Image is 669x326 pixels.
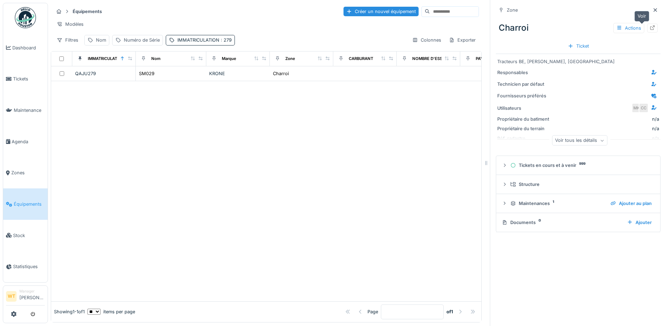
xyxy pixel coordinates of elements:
li: [PERSON_NAME] [19,289,45,304]
div: Voir [634,11,649,21]
div: Charroi [496,19,661,37]
div: IMMATRICULATION [88,56,124,62]
a: Dashboard [3,32,48,64]
div: Marque [222,56,236,62]
div: Responsables [497,69,550,76]
div: Zone [285,56,295,62]
div: KRONE [209,70,267,77]
summary: Maintenances1Ajouter au plan [499,197,657,210]
summary: Documents0Ajouter [499,216,657,229]
div: IMMATRICULATION [177,37,232,43]
a: Tickets [3,64,48,95]
div: Maintenances [510,200,605,207]
span: Agenda [12,138,45,145]
div: QAJU279 [75,70,133,77]
span: Maintenance [14,107,45,114]
div: items per page [87,308,135,315]
a: Zones [3,157,48,189]
div: Propriétaire du terrain [497,125,550,132]
img: Badge_color-CXgf-gQk.svg [15,7,36,28]
div: Propriétaire du batiment [497,116,550,122]
a: Statistiques [3,251,48,283]
div: Ajouter au plan [608,199,655,208]
div: Ticket [565,41,592,51]
div: Documents [502,219,621,226]
a: Maintenance [3,95,48,126]
summary: Structure [499,178,657,191]
div: Manager [19,289,45,294]
summary: Tickets en cours et à venir999 [499,159,657,172]
div: Ajouter [624,218,655,227]
span: Zones [11,169,45,176]
div: Charroi [273,70,289,77]
span: : 279 [219,37,232,43]
a: Stock [3,220,48,251]
span: Dashboard [12,44,45,51]
span: Tickets [13,76,45,82]
div: Actions [613,23,644,33]
a: WT Manager[PERSON_NAME] [6,289,45,306]
div: n/a [553,125,659,132]
div: CC [639,103,649,113]
div: CARBURANT [349,56,373,62]
div: NOMBRE D'ESSIEU [412,56,449,62]
strong: of 1 [446,308,453,315]
a: Équipements [3,188,48,220]
div: Technicien par défaut [497,81,550,87]
div: Exporter [446,35,479,45]
div: Structure [510,181,652,188]
li: WT [6,291,17,302]
div: Créer un nouvel équipement [343,7,419,16]
span: Stock [13,232,45,239]
div: Utilisateurs [497,105,550,111]
div: MK [632,103,641,113]
div: Zone [507,7,518,13]
div: Tickets en cours et à venir [510,162,652,169]
div: PAYS [476,56,486,62]
div: Colonnes [409,35,444,45]
div: Modèles [54,19,87,29]
div: Nom [96,37,106,43]
div: Nom [151,56,160,62]
span: Équipements [14,201,45,207]
div: Fournisseurs préférés [497,92,550,99]
div: Tracteurs BE, [PERSON_NAME], [GEOGRAPHIC_DATA] [497,58,659,65]
div: Filtres [54,35,81,45]
div: Numéro de Série [124,37,160,43]
div: Showing 1 - 1 of 1 [54,308,85,315]
div: SM029 [139,70,154,77]
div: Voir tous les détails [552,135,607,146]
span: Statistiques [13,263,45,270]
a: Agenda [3,126,48,157]
div: Page [367,308,378,315]
strong: Équipements [70,8,105,15]
div: n/a [652,116,659,122]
